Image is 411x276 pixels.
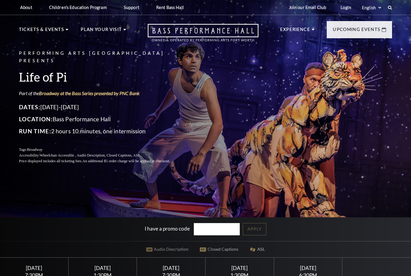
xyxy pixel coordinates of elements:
[19,147,184,153] p: Tags:
[81,26,122,37] p: Plan Your Visit
[333,26,380,37] p: Upcoming Events
[361,5,382,11] select: Select:
[19,26,64,37] p: Tickets & Events
[19,50,184,65] p: Performing Arts [GEOGRAPHIC_DATA] Presents
[124,5,139,10] p: Support
[19,116,53,122] span: Location:
[76,265,129,271] div: [DATE]
[19,153,184,158] p: Accessibility:
[19,114,184,124] p: Bass Performance Hall
[19,128,51,135] span: Run Time:
[19,90,184,97] p: Part of the
[19,104,40,110] span: Dates:
[19,158,184,164] p: Price displayed includes all ticketing fees.
[19,102,184,112] p: [DATE]-[DATE]
[156,5,184,10] p: Rent Bass Hall
[20,5,32,10] p: About
[39,90,140,96] a: Broadway at the Bass Series presented by PNC Bank
[145,225,190,232] label: I have a promo code
[7,265,61,271] div: [DATE]
[19,126,184,136] p: 2 hours 10 minutes, one intermission
[27,147,43,152] span: Broadway
[281,265,335,271] div: [DATE]
[213,265,267,271] div: [DATE]
[144,265,198,271] div: [DATE]
[82,159,170,163] span: An additional $5 order charge will be applied at checkout.
[40,153,140,157] span: Wheelchair Accessible , Audio Description, Closed Captions, ASL
[19,69,184,85] h3: Life of Pi
[49,5,107,10] p: Children's Education Program
[280,26,310,37] p: Experience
